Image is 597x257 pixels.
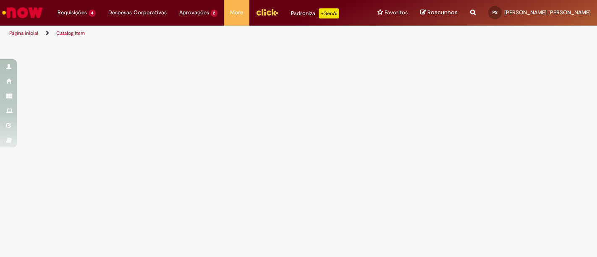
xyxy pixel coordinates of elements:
span: PS [492,10,497,15]
span: 4 [89,10,96,17]
img: ServiceNow [1,4,44,21]
span: 2 [211,10,218,17]
span: Rascunhos [427,8,458,16]
a: Rascunhos [420,9,458,17]
span: Requisições [58,8,87,17]
span: [PERSON_NAME] [PERSON_NAME] [504,9,591,16]
span: Despesas Corporativas [108,8,167,17]
ul: Trilhas de página [6,26,392,41]
a: Página inicial [9,30,38,37]
p: +GenAi [319,8,339,18]
span: More [230,8,243,17]
img: click_logo_yellow_360x200.png [256,6,278,18]
div: Padroniza [291,8,339,18]
span: Favoritos [385,8,408,17]
span: Aprovações [179,8,209,17]
a: Catalog Item [56,30,85,37]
